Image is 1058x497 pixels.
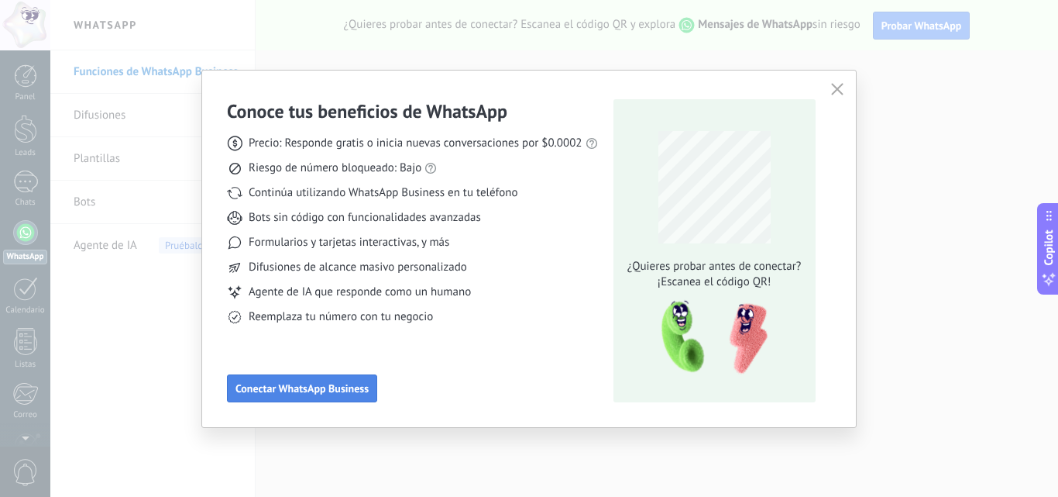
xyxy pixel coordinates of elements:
span: Riesgo de número bloqueado: Bajo [249,160,421,176]
span: Copilot [1041,230,1056,265]
span: Difusiones de alcance masivo personalizado [249,260,467,275]
span: Continúa utilizando WhatsApp Business en tu teléfono [249,185,517,201]
span: Bots sin código con funcionalidades avanzadas [249,210,481,226]
span: ¿Quieres probar antes de conectar? [623,259,806,274]
span: Formularios y tarjetas interactivas, y más [249,235,449,250]
span: Agente de IA que responde como un humano [249,285,471,300]
span: Conectar WhatsApp Business [235,383,369,394]
span: Reemplaza tu número con tu negocio [249,309,433,325]
span: Precio: Responde gratis o inicia nuevas conversaciones por $0.0002 [249,136,582,151]
img: qr-pic-1x.png [648,296,771,379]
h3: Conoce tus beneficios de WhatsApp [227,99,507,123]
span: ¡Escanea el código QR! [623,274,806,290]
button: Conectar WhatsApp Business [227,374,377,402]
